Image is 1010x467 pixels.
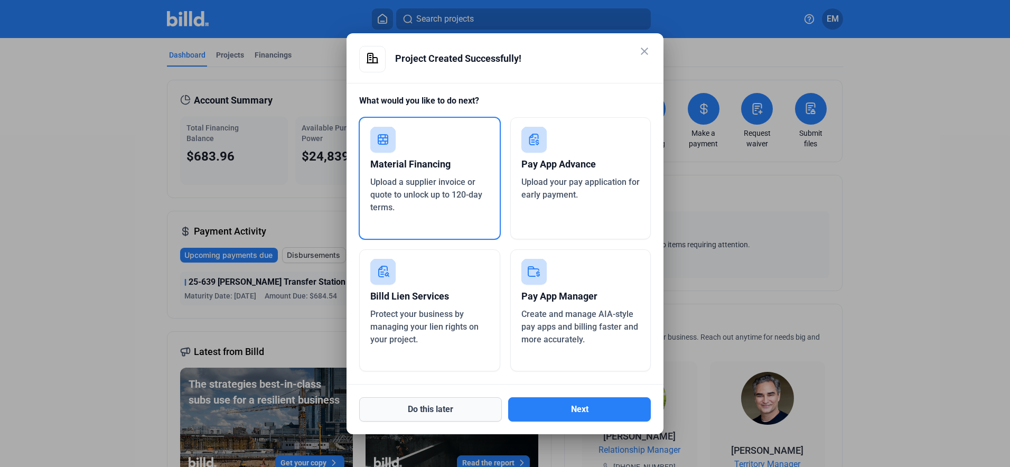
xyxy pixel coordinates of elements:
div: Project Created Successfully! [395,46,651,71]
div: Billd Lien Services [370,285,489,308]
div: What would you like to do next? [359,95,651,117]
button: Next [508,397,651,422]
button: Do this later [359,397,502,422]
mat-icon: close [638,45,651,58]
span: Upload your pay application for early payment. [521,177,640,200]
span: Upload a supplier invoice or quote to unlock up to 120-day terms. [370,177,482,212]
div: Pay App Advance [521,153,640,176]
div: Pay App Manager [521,285,640,308]
span: Create and manage AIA-style pay apps and billing faster and more accurately. [521,309,638,344]
span: Protect your business by managing your lien rights on your project. [370,309,479,344]
div: Material Financing [370,153,489,176]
